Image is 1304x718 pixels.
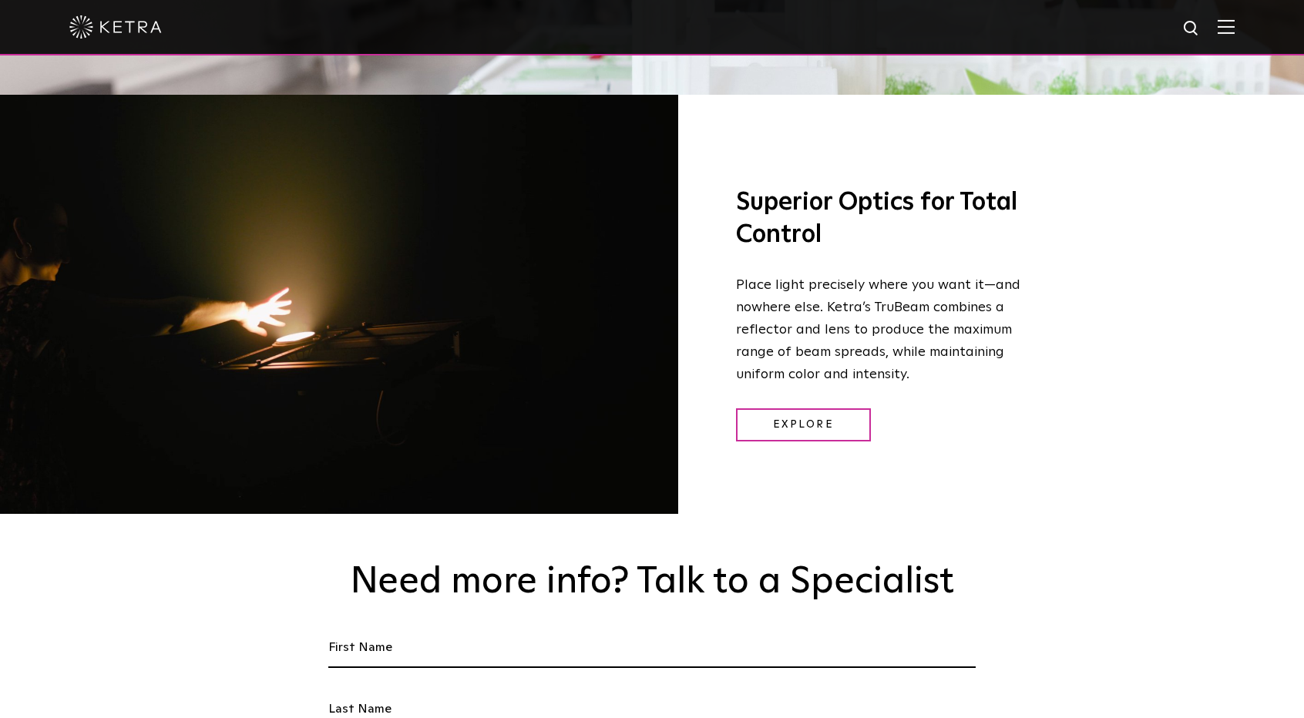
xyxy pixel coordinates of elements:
[736,274,1025,385] p: Place light precisely where you want it—and nowhere else. Ketra’s TruBeam combines a reflector an...
[69,15,162,39] img: ketra-logo-2019-white
[328,628,976,668] input: First Name
[1182,19,1201,39] img: search icon
[324,560,980,605] h2: Need more info? Talk to a Specialist
[736,408,871,441] a: Explore
[1218,19,1235,34] img: Hamburger%20Nav.svg
[736,187,1025,251] h3: Superior Optics for Total Control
